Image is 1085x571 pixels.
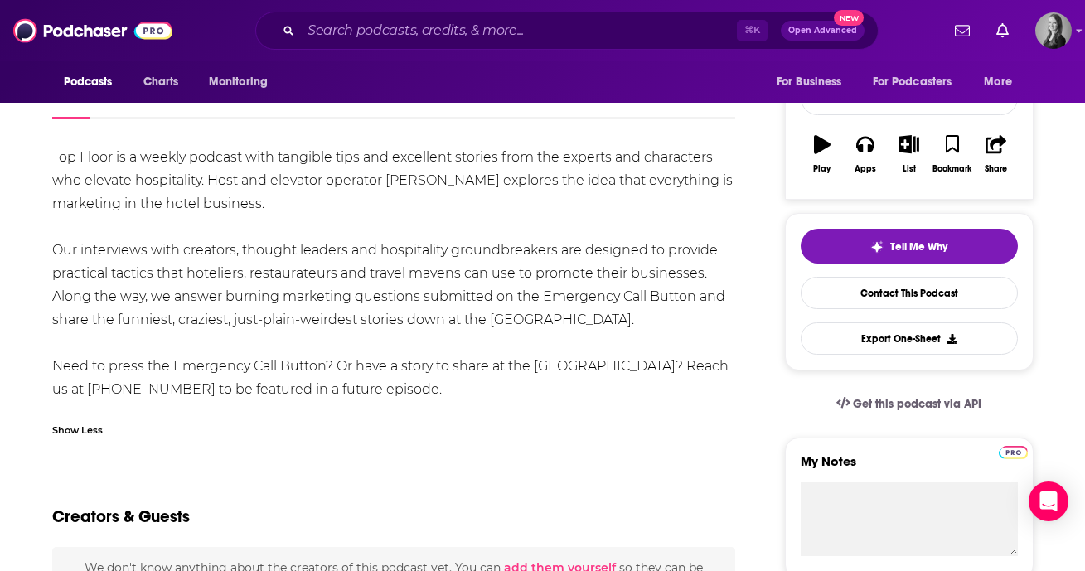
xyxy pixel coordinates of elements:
button: Bookmark [931,124,974,184]
span: Charts [143,70,179,94]
button: Share [974,124,1017,184]
button: open menu [197,66,289,98]
a: Pro website [999,443,1028,459]
span: ⌘ K [737,20,768,41]
span: Logged in as katieTBG [1035,12,1072,49]
span: Get this podcast via API [853,397,981,411]
span: More [984,70,1012,94]
a: Charts [133,66,189,98]
button: open menu [765,66,863,98]
div: Search podcasts, credits, & more... [255,12,879,50]
a: Show notifications dropdown [948,17,976,45]
a: Show notifications dropdown [990,17,1015,45]
a: Contact This Podcast [801,277,1018,309]
img: tell me why sparkle [870,240,884,254]
button: Open AdvancedNew [781,21,865,41]
div: Apps [855,164,876,174]
span: For Business [777,70,842,94]
div: List [903,164,916,174]
img: Podchaser Pro [999,446,1028,459]
button: open menu [52,66,134,98]
button: Play [801,124,844,184]
button: Export One-Sheet [801,322,1018,355]
img: User Profile [1035,12,1072,49]
button: List [887,124,930,184]
div: Bookmark [932,164,971,174]
h2: Creators & Guests [52,506,190,527]
button: open menu [862,66,976,98]
button: Apps [844,124,887,184]
div: Play [813,164,831,174]
div: Open Intercom Messenger [1029,481,1068,521]
button: Show profile menu [1035,12,1072,49]
button: tell me why sparkleTell Me Why [801,229,1018,264]
span: Tell Me Why [890,240,947,254]
span: Podcasts [64,70,113,94]
span: Monitoring [209,70,268,94]
span: New [834,10,864,26]
img: Podchaser - Follow, Share and Rate Podcasts [13,15,172,46]
div: Share [985,164,1007,174]
a: Get this podcast via API [823,384,995,424]
input: Search podcasts, credits, & more... [301,17,737,44]
span: For Podcasters [873,70,952,94]
button: open menu [972,66,1033,98]
div: Top Floor is a weekly podcast with tangible tips and excellent stories from the experts and chara... [52,146,736,401]
span: Open Advanced [788,27,857,35]
label: My Notes [801,453,1018,482]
